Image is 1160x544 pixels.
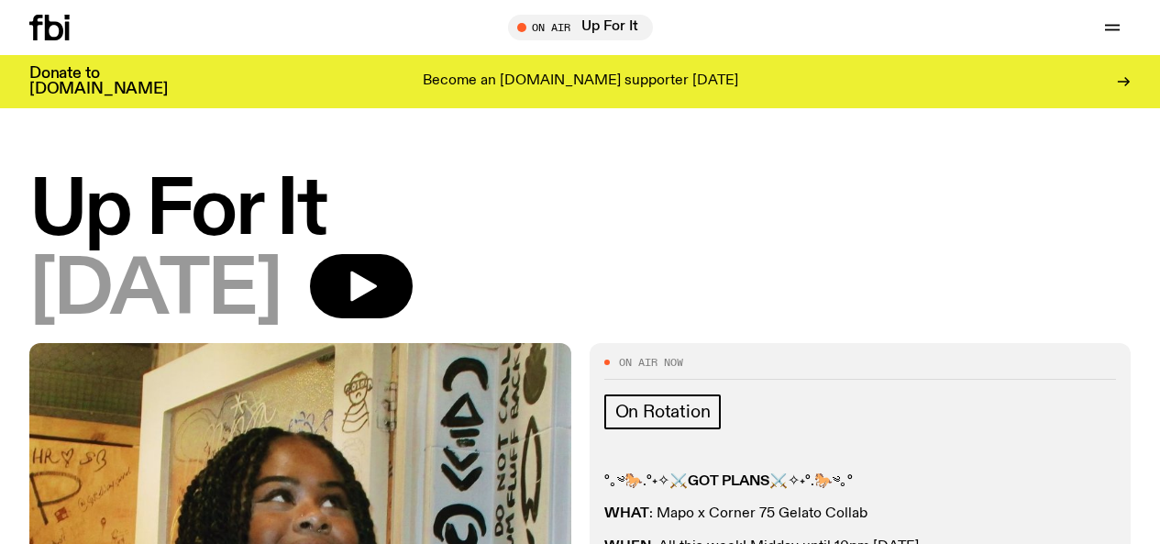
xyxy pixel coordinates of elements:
strong: WHAT [604,506,649,521]
button: On AirUp For It [508,15,653,40]
span: On Rotation [615,402,711,422]
span: Tune in live [528,20,644,34]
p: °｡༄🐎.°˖✧⚔️ ⚔️✧˖°.🐎༄｡° [604,473,1117,491]
span: On Air Now [619,358,683,368]
h3: Donate to [DOMAIN_NAME] [29,66,168,97]
strong: GOT PLANS [688,474,769,489]
p: : Mapo x Corner 75 Gelato Collab [604,505,1117,523]
p: Become an [DOMAIN_NAME] supporter [DATE] [423,73,738,90]
a: On Rotation [604,394,722,429]
h1: Up For It [29,174,1131,249]
span: [DATE] [29,254,281,328]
